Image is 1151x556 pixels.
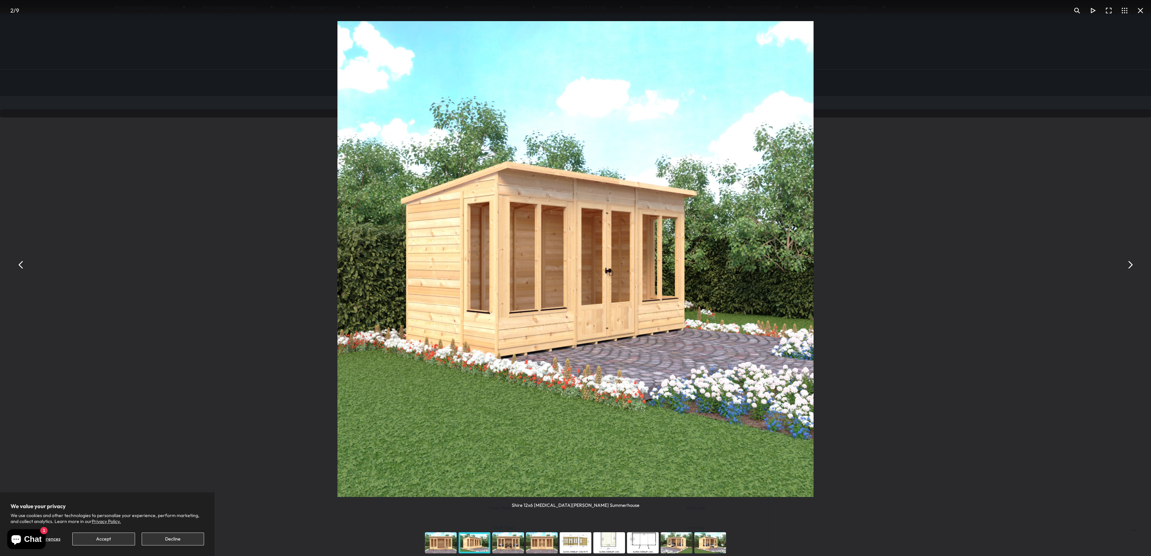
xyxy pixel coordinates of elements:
button: Next [1122,257,1138,273]
h2: We value your privacy [11,503,204,509]
button: Decline [142,533,204,545]
span: 2 [10,7,14,14]
inbox-online-store-chat: Shopify online store chat [5,529,48,551]
button: Accept [72,533,135,545]
div: Shire 12x6 [MEDICAL_DATA][PERSON_NAME] Summerhouse [512,497,640,508]
div: / [3,3,26,18]
button: Toggle zoom level [1069,3,1085,18]
p: We use cookies and other technologies to personalize your experience, perform marketing, and coll... [11,512,204,524]
button: Toggle thumbnails [1117,3,1133,18]
a: Privacy Policy. [92,518,121,524]
button: Close [1133,3,1148,18]
span: 9 [16,7,19,14]
button: Previous [13,257,29,273]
